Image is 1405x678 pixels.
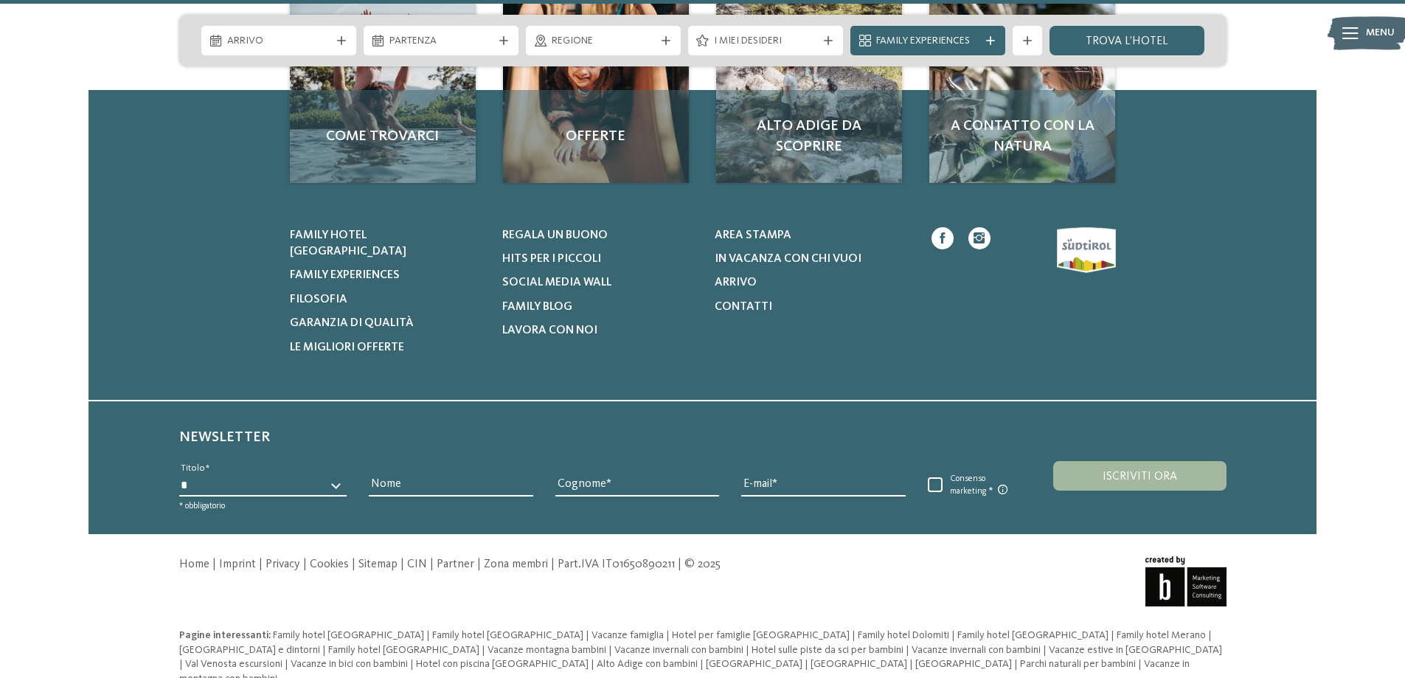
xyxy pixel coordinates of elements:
span: | [1208,630,1212,640]
span: Hotel per famiglie [GEOGRAPHIC_DATA] [672,630,850,640]
span: Hotel con piscina [GEOGRAPHIC_DATA] [416,659,589,669]
span: | [482,645,485,655]
span: | [1138,659,1142,669]
span: | [666,630,670,640]
span: Partenza [389,34,493,49]
span: | [591,659,594,669]
span: [GEOGRAPHIC_DATA] [811,659,907,669]
span: Family hotel Dolomiti [858,630,949,640]
a: Family hotel Merano [1117,630,1208,640]
span: | [303,558,307,570]
a: Vacanze estive in [GEOGRAPHIC_DATA] [1049,645,1222,655]
span: Vacanze famiglia [592,630,664,640]
span: | [909,659,913,669]
a: Contatti [715,299,909,315]
span: | [551,558,555,570]
span: Contatti [715,301,772,313]
span: Hotel sulle piste da sci per bambini [752,645,903,655]
a: Vacanze invernali con bambini [614,645,746,655]
span: Family experiences [290,269,400,281]
span: Vacanze in bici con bambini [291,659,408,669]
span: | [1014,659,1018,669]
a: Filosofia [290,291,484,308]
a: Regala un buono [502,227,696,243]
span: Vacanze montagna bambini [488,645,606,655]
span: Alto Adige con bambini [597,659,698,669]
a: In vacanza con chi vuoi [715,251,909,267]
span: [GEOGRAPHIC_DATA] [706,659,802,669]
span: Offerte [518,126,674,147]
span: | [805,659,808,669]
span: Vacanze invernali con bambini [614,645,743,655]
span: Family hotel Merano [1117,630,1206,640]
span: Consenso marketing [943,474,1020,497]
span: I miei desideri [714,34,817,49]
a: Vacanze in bici con bambini [291,659,410,669]
span: | [477,558,481,570]
span: Hits per i piccoli [502,253,601,265]
span: Family hotel [GEOGRAPHIC_DATA] [432,630,583,640]
a: Parchi naturali per bambini [1020,659,1138,669]
span: | [1111,630,1114,640]
a: Hits per i piccoli [502,251,696,267]
a: Family hotel [GEOGRAPHIC_DATA] [290,227,484,260]
a: Cookies [310,558,349,570]
a: Lavora con noi [502,322,696,339]
span: | [426,630,430,640]
span: | [700,659,704,669]
span: Val Venosta escursioni [185,659,282,669]
a: Family experiences [290,267,484,283]
a: Val Venosta escursioni [185,659,285,669]
a: Hotel per famiglie [GEOGRAPHIC_DATA] [672,630,852,640]
span: * obbligatorio [179,502,225,511]
span: | [951,630,955,640]
span: Family hotel [GEOGRAPHIC_DATA] [273,630,424,640]
span: Family hotel [GEOGRAPHIC_DATA] [957,630,1109,640]
span: | [678,558,681,570]
span: Area stampa [715,229,791,241]
span: Iscriviti ora [1103,471,1177,482]
span: In vacanza con chi vuoi [715,253,861,265]
span: Family Blog [502,301,572,313]
span: | [259,558,263,570]
span: Lavora con noi [502,325,597,336]
span: [GEOGRAPHIC_DATA] e dintorni [179,645,320,655]
a: Family hotel Dolomiti [858,630,951,640]
a: [GEOGRAPHIC_DATA] e dintorni [179,645,322,655]
span: Alto Adige da scoprire [731,116,887,157]
span: | [212,558,216,570]
span: | [285,659,288,669]
a: Vacanze montagna bambini [488,645,608,655]
span: Social Media Wall [502,277,611,288]
span: Family Experiences [876,34,979,49]
a: Social Media Wall [502,274,696,291]
a: Vacanze famiglia [592,630,666,640]
a: Le migliori offerte [290,339,484,356]
span: Le migliori offerte [290,342,404,353]
span: | [352,558,355,570]
a: Family Blog [502,299,696,315]
span: | [400,558,404,570]
a: trova l’hotel [1050,26,1204,55]
span: Family hotel [GEOGRAPHIC_DATA] [290,229,406,257]
a: Area stampa [715,227,909,243]
a: Home [179,558,209,570]
span: [GEOGRAPHIC_DATA] [915,659,1012,669]
span: Garanzia di qualità [290,317,414,329]
span: Arrivo [715,277,757,288]
span: Filosofia [290,294,347,305]
a: Family hotel [GEOGRAPHIC_DATA] [957,630,1111,640]
a: Privacy [266,558,300,570]
a: Partner [437,558,474,570]
span: Vacanze invernali con bambini [912,645,1041,655]
span: | [430,558,434,570]
span: | [608,645,612,655]
a: [GEOGRAPHIC_DATA] [915,659,1014,669]
a: Family hotel [GEOGRAPHIC_DATA] [273,630,426,640]
span: © 2025 [684,558,721,570]
span: | [852,630,856,640]
a: Imprint [219,558,256,570]
span: | [179,659,183,669]
span: | [410,659,414,669]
